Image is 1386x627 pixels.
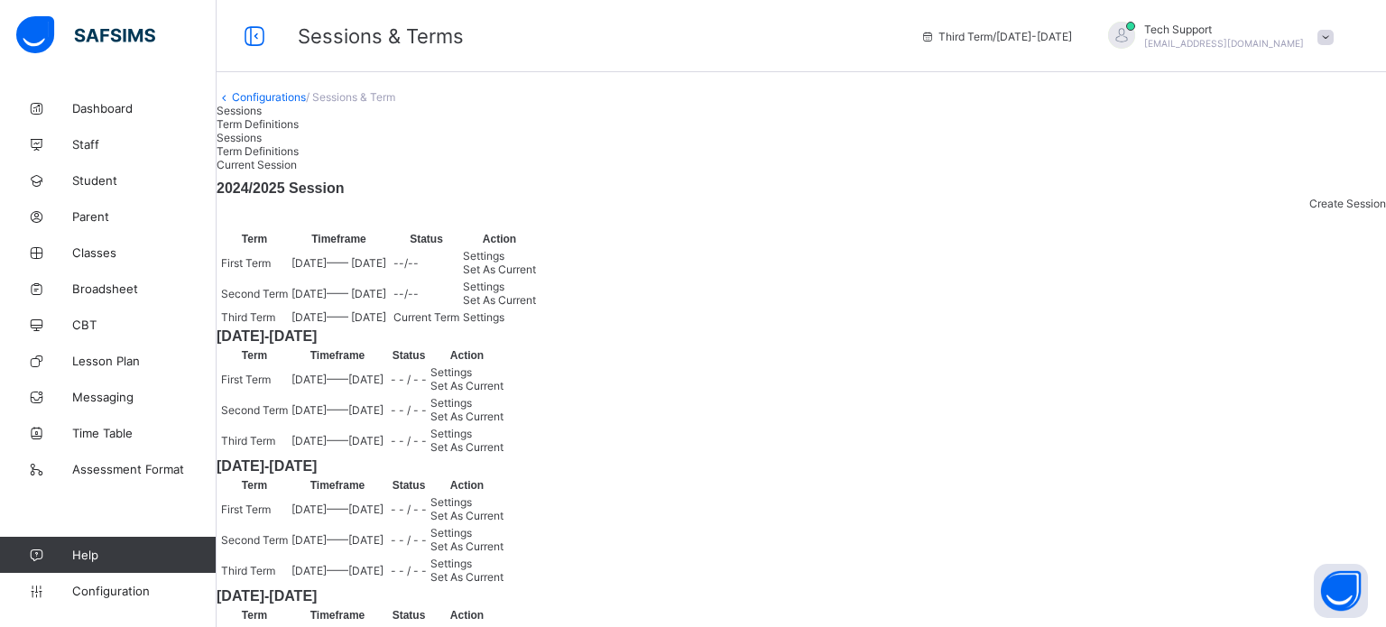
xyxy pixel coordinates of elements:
[391,533,427,547] span: - - / - -
[221,503,271,516] span: First Term
[391,564,427,577] span: - - / - -
[463,280,504,293] span: Settings
[221,403,288,417] span: Second Term
[72,281,217,296] span: Broadsheet
[16,16,155,54] img: safsims
[1314,564,1368,618] button: Open asap
[1090,22,1343,51] div: TechSupport
[220,348,289,363] th: Term
[221,373,271,386] span: First Term
[463,249,504,263] span: Settings
[232,90,306,104] a: Configurations
[430,608,504,622] th: Action
[217,458,1386,475] span: [DATE]-[DATE]
[291,564,383,577] span: [DATE] —— [DATE]
[391,373,427,386] span: - - / - -
[72,173,217,188] span: Student
[291,608,384,622] th: Timeframe
[217,117,299,131] span: Term Definitions
[72,354,217,368] span: Lesson Plan
[390,348,428,363] th: Status
[291,434,383,447] span: [DATE] —— [DATE]
[430,379,504,392] span: Set As Current
[72,209,217,224] span: Parent
[291,403,383,417] span: [DATE] —— [DATE]
[72,390,217,404] span: Messaging
[291,373,383,386] span: [DATE] —— [DATE]
[291,287,386,300] span: [DATE] —— [DATE]
[393,310,459,324] span: Current Term
[430,396,472,410] span: Settings
[391,403,427,417] span: - - / - -
[393,279,460,308] td: --/--
[430,365,472,379] span: Settings
[393,232,460,246] th: Status
[430,348,504,363] th: Action
[291,348,384,363] th: Timeframe
[430,557,472,570] span: Settings
[391,434,427,447] span: - - / - -
[217,158,297,171] span: Current Session
[1309,197,1386,210] span: Create Session
[463,310,504,324] span: Settings
[217,104,262,117] span: Sessions
[217,328,1386,345] span: [DATE]-[DATE]
[430,478,504,493] th: Action
[221,434,275,447] span: Third Term
[221,310,275,324] span: Third Term
[462,232,537,246] th: Action
[72,584,216,598] span: Configuration
[291,232,387,246] th: Timeframe
[220,478,289,493] th: Term
[430,509,504,522] span: Set As Current
[72,245,217,260] span: Classes
[1144,23,1304,36] span: Tech Support
[72,137,217,152] span: Staff
[291,310,386,324] span: [DATE] —— [DATE]
[217,180,1386,197] span: 2024/2025 Session
[221,564,275,577] span: Third Term
[221,287,288,300] span: Second Term
[72,548,216,562] span: Help
[1144,38,1304,49] span: [EMAIL_ADDRESS][DOMAIN_NAME]
[430,440,504,454] span: Set As Current
[393,248,460,277] td: --/--
[220,232,289,246] th: Term
[430,495,472,509] span: Settings
[463,293,536,307] span: Set As Current
[217,588,1386,604] span: [DATE]-[DATE]
[390,608,428,622] th: Status
[217,144,299,158] span: Term Definitions
[217,131,262,144] span: Sessions
[72,318,217,332] span: CBT
[298,24,464,48] span: Sessions & Terms
[72,462,217,476] span: Assessment Format
[390,478,428,493] th: Status
[920,30,1072,43] span: session/term information
[391,503,427,516] span: - - / - -
[430,539,504,553] span: Set As Current
[291,533,383,547] span: [DATE] —— [DATE]
[291,478,384,493] th: Timeframe
[430,570,504,584] span: Set As Current
[291,256,386,270] span: [DATE] —— [DATE]
[430,427,472,440] span: Settings
[72,426,217,440] span: Time Table
[221,533,288,547] span: Second Term
[430,410,504,423] span: Set As Current
[220,608,289,622] th: Term
[306,90,395,104] span: / Sessions & Term
[463,263,536,276] span: Set As Current
[72,101,217,115] span: Dashboard
[221,256,271,270] span: First Term
[291,503,383,516] span: [DATE] —— [DATE]
[430,526,472,539] span: Settings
